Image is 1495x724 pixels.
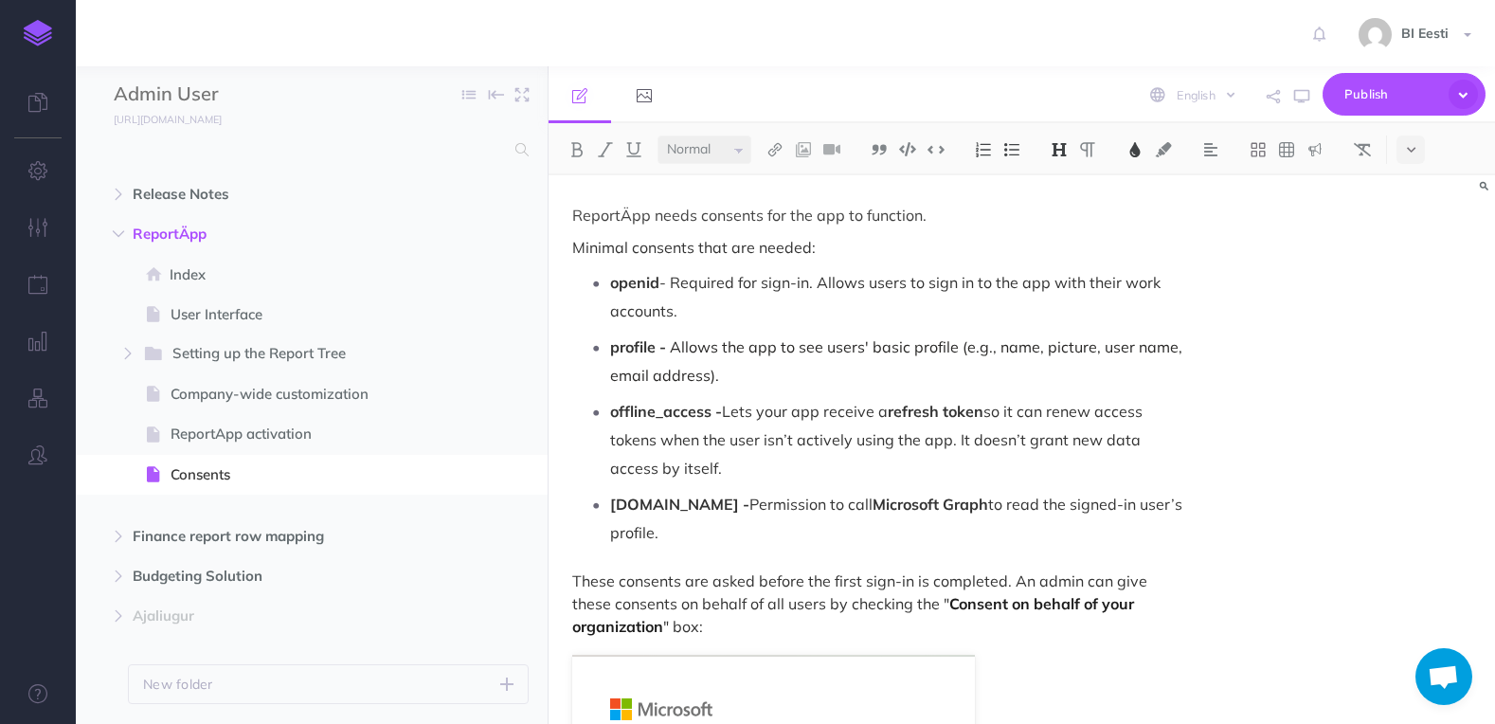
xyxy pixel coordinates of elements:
[1392,25,1458,42] span: BI Eesti
[823,142,840,157] img: Add video button
[133,223,410,245] span: ReportÄpp
[172,342,405,367] span: Setting up the Report Tree
[1278,142,1295,157] img: Create table button
[1306,142,1324,157] img: Callout dropdown menu button
[610,337,666,356] strong: profile -
[1415,648,1472,705] a: Open chat
[1079,142,1096,157] img: Paragraph button
[610,268,1187,325] p: - Required for sign-in. Allows users to sign in to the app with their work accounts.
[133,565,410,588] span: Budgeting Solution
[1155,142,1172,157] img: Text background color button
[572,570,1187,638] p: These consents are asked before the first sign-in is completed. An admin can give these consents ...
[76,109,241,128] a: [URL][DOMAIN_NAME]
[171,463,434,486] span: Consents
[899,142,916,156] img: Code block button
[171,423,434,445] span: ReportApp activation
[610,495,749,514] strong: [DOMAIN_NAME] -
[610,273,659,292] strong: openid
[170,263,434,286] span: Index
[795,142,812,157] img: Add image button
[625,142,642,157] img: Underline button
[1344,80,1439,109] span: Publish
[133,525,410,548] span: Finance report row mapping
[143,674,213,695] p: New folder
[171,303,434,326] span: User Interface
[888,402,983,421] strong: refresh token
[1126,142,1144,157] img: Text color button
[171,383,434,406] span: Company-wide customization
[1359,18,1392,51] img: 9862dc5e82047a4d9ba6d08c04ce6da6.jpg
[597,142,614,157] img: Italic button
[610,337,1186,385] span: Allows the app to see users' basic profile (e.g., name, picture, user name, email address).
[610,397,1187,482] p: Lets your app receive a so it can renew access tokens when the user isn’t actively using the app....
[610,402,722,421] strong: offline_access -
[128,664,529,704] button: New folder
[1202,142,1219,157] img: Alignment dropdown menu button
[975,142,992,157] img: Ordered list button
[24,20,52,46] img: logo-mark.svg
[114,81,336,109] input: Documentation Name
[133,183,410,206] span: Release Notes
[873,495,988,514] strong: Microsoft Graph
[568,142,585,157] img: Bold button
[1354,142,1371,157] img: Clear styles button
[114,113,222,126] small: [URL][DOMAIN_NAME]
[133,605,410,627] span: Ajaliugur
[871,142,888,157] img: Blockquote button
[114,133,504,167] input: Search
[1051,142,1068,157] img: Headings dropdown button
[766,142,784,157] img: Link button
[1323,73,1486,116] button: Publish
[572,204,1187,226] p: ReportÄpp needs consents for the app to function.
[1003,142,1020,157] img: Unordered list button
[610,490,1187,547] p: Permission to call to read the signed-in user’s profile.
[928,142,945,156] img: Inline code button
[572,236,1187,259] p: Minimal consents that are needed:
